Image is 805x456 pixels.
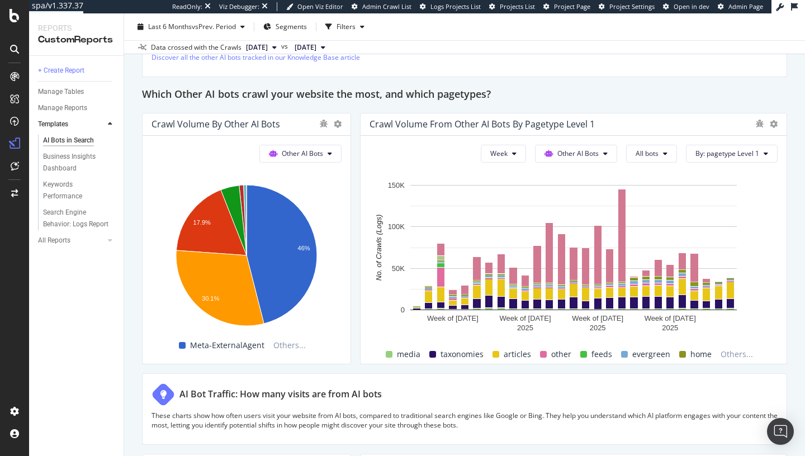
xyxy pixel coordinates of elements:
[755,120,764,127] div: bug
[397,348,420,361] span: media
[38,102,87,114] div: Manage Reports
[337,22,356,31] div: Filters
[43,151,107,174] div: Business Insights Dashboard
[504,348,531,361] span: articles
[695,149,759,158] span: By: pagetype Level 1
[645,314,696,322] text: Week of [DATE]
[38,235,70,246] div: All Reports
[38,118,105,130] a: Templates
[179,388,382,401] div: AI Bot Traffic: How many visits are from AI bots
[38,235,105,246] a: All Reports
[297,2,343,11] span: Open Viz Editor
[246,42,268,53] span: 2025 Sep. 15th
[219,2,259,11] div: Viz Debugger:
[142,373,787,445] div: AI Bot Traffic: How many visits are from AI botsThese charts show how often users visit your webs...
[38,86,84,98] div: Manage Tables
[590,324,606,332] text: 2025
[295,42,316,53] span: 2025 Mar. 3rd
[626,145,677,163] button: All bots
[490,149,508,158] span: Week
[557,149,599,158] span: Other AI Bots
[392,264,405,273] text: 50K
[133,18,249,36] button: Last 6 MonthsvsPrev. Period
[401,306,405,314] text: 0
[517,324,533,332] text: 2025
[151,118,280,130] div: Crawl Volume by Other AI Bots
[636,149,659,158] span: All bots
[38,118,68,130] div: Templates
[151,42,241,53] div: Data crossed with the Crawls
[281,41,290,51] span: vs
[716,348,757,361] span: Others...
[430,2,481,11] span: Logs Projects List
[362,2,411,11] span: Admin Crawl List
[551,348,571,361] span: other
[43,179,116,202] a: Keywords Performance
[370,118,595,130] div: Crawl Volume from Other AI Bots by pagetype Level 1
[441,348,484,361] span: taxonomies
[420,2,481,11] a: Logs Projects List
[599,2,655,11] a: Project Settings
[193,219,211,226] text: 17.9%
[554,2,590,11] span: Project Page
[718,2,763,11] a: Admin Page
[690,348,712,361] span: home
[142,113,351,364] div: Crawl Volume by Other AI BotsOther AI BotsA chart.Meta-ExternalAgentOthers...
[370,179,778,336] svg: A chart.
[352,2,411,11] a: Admin Crawl List
[148,22,192,31] span: Last 6 Months
[276,22,307,31] span: Segments
[43,207,116,230] a: Search Engine Behavior: Logs Report
[282,149,323,158] span: Other AI Bots
[767,418,794,445] div: Open Intercom Messenger
[38,34,115,46] div: CustomReports
[151,53,360,62] a: Discover all the other AI bots tracked in our Knowledge Base article
[172,2,202,11] div: ReadOnly:
[360,113,787,364] div: Crawl Volume from Other AI Bots by pagetype Level 1WeekOther AI BotsAll botsBy: pagetype Level 1A...
[43,135,116,146] a: AI Bots in Search
[269,339,310,352] span: Others...
[489,2,535,11] a: Projects List
[38,102,116,114] a: Manage Reports
[286,2,343,11] a: Open Viz Editor
[728,2,763,11] span: Admin Page
[290,41,330,54] button: [DATE]
[43,135,94,146] div: AI Bots in Search
[190,339,264,352] span: Meta-ExternalAgent
[142,86,491,104] h2: Which Other AI bots crawl your website the most, and which pagetypes?
[572,314,623,322] text: Week of [DATE]
[142,86,787,104] div: Which Other AI bots crawl your website the most, and which pagetypes?
[192,22,236,31] span: vs Prev. Period
[686,145,778,163] button: By: pagetype Level 1
[543,2,590,11] a: Project Page
[375,215,383,281] text: No. of Crawls (Logs)
[535,145,617,163] button: Other AI Bots
[500,314,551,322] text: Week of [DATE]
[38,65,116,77] a: + Create Report
[609,2,655,11] span: Project Settings
[151,179,342,336] svg: A chart.
[388,222,405,231] text: 100K
[38,65,84,77] div: + Create Report
[663,2,709,11] a: Open in dev
[151,411,778,430] p: These charts show how often users visit your website from AI bots, compared to traditional search...
[500,2,535,11] span: Projects List
[662,324,678,332] text: 2025
[632,348,670,361] span: evergreen
[241,41,281,54] button: [DATE]
[202,295,219,302] text: 30.1%
[43,207,109,230] div: Search Engine Behavior: Logs Report
[43,151,116,174] a: Business Insights Dashboard
[481,145,526,163] button: Week
[298,245,310,251] text: 46%
[321,18,369,36] button: Filters
[427,314,479,322] text: Week of [DATE]
[388,181,405,189] text: 150K
[38,22,115,34] div: Reports
[674,2,709,11] span: Open in dev
[259,18,311,36] button: Segments
[38,86,116,98] a: Manage Tables
[43,179,106,202] div: Keywords Performance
